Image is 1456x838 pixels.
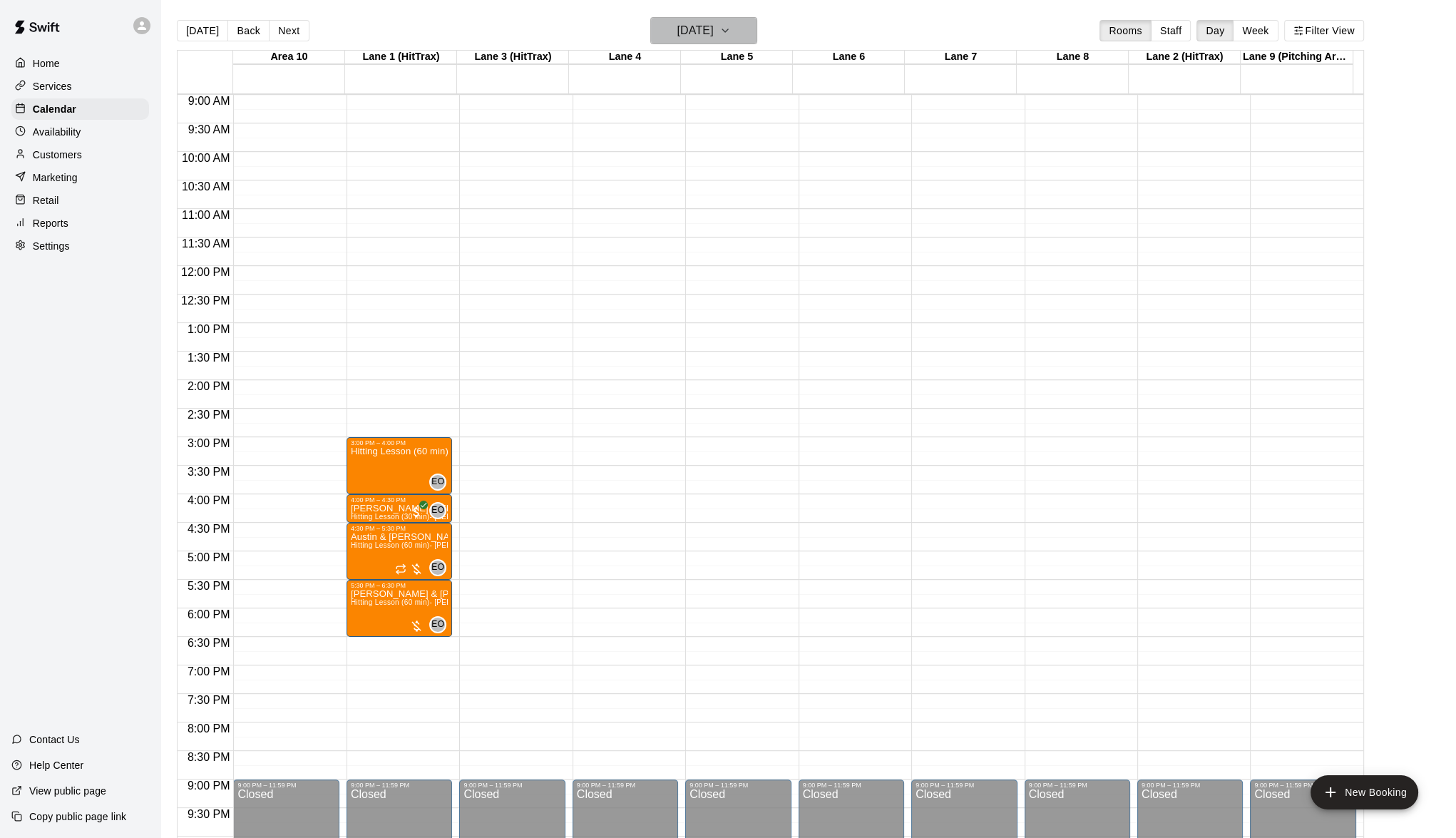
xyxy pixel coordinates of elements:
[1241,51,1353,64] div: Lane 9 (Pitching Area)
[793,51,905,64] div: Lane 6
[351,598,496,606] span: Hitting Lesson (60 min)- [PERSON_NAME]
[463,782,560,789] div: 9:00 PM – 11:59 PM
[916,782,1012,789] div: 9:00 PM – 11:59 PM
[429,474,446,491] div: Eric Opelski
[184,494,234,506] span: 4:00 PM
[184,722,234,735] span: 8:00 PM
[347,523,452,580] div: 4:30 PM – 5:30 PM: Austin & Braxton Dooley
[184,380,234,392] span: 2:00 PM
[1254,782,1351,789] div: 9:00 PM – 11:59 PM
[1017,51,1129,64] div: Lane 8
[803,782,900,789] div: 9:00 PM – 11:59 PM
[431,618,444,632] span: EO
[347,494,452,523] div: 4:00 PM – 4:30 PM: Wells Payne
[431,504,444,518] span: EO
[11,235,149,257] a: Settings
[178,180,234,193] span: 10:30 AM
[29,758,83,772] p: Help Center
[11,144,149,165] a: Customers
[1233,20,1278,41] button: Week
[33,79,72,93] p: Services
[177,20,228,41] button: [DATE]
[184,352,234,364] span: 1:30 PM
[11,190,149,211] a: Retail
[178,295,233,307] span: 12:30 PM
[345,51,457,64] div: Lane 1 (HitTrax)
[33,170,78,185] p: Marketing
[429,616,446,633] div: Eric Opelski
[11,121,149,143] a: Availability
[185,123,234,136] span: 9:30 AM
[33,125,81,139] p: Availability
[351,541,496,549] span: Hitting Lesson (60 min)- [PERSON_NAME]
[1196,20,1234,41] button: Day
[33,56,60,71] p: Home
[11,213,149,234] a: Reports
[184,523,234,535] span: 4:30 PM
[1311,775,1418,809] button: add
[178,152,234,164] span: 10:00 AM
[689,782,786,789] div: 9:00 PM – 11:59 PM
[681,51,793,64] div: Lane 5
[184,780,234,792] span: 9:00 PM
[569,51,681,64] div: Lane 4
[184,323,234,335] span: 1:00 PM
[435,559,446,576] span: Eric Opelski
[905,51,1017,64] div: Lane 7
[184,466,234,478] span: 3:30 PM
[1151,20,1191,41] button: Staff
[11,53,149,74] a: Home
[435,502,446,519] span: Eric Opelski
[227,20,270,41] button: Back
[11,98,149,120] a: Calendar
[184,409,234,421] span: 2:30 PM
[457,51,569,64] div: Lane 3 (HitTrax)
[1099,20,1151,41] button: Rooms
[351,439,448,446] div: 3:00 PM – 4:00 PM
[1284,20,1364,41] button: Filter View
[351,582,448,589] div: 5:30 PM – 6:30 PM
[351,782,448,789] div: 9:00 PM – 11:59 PM
[1029,782,1126,789] div: 9:00 PM – 11:59 PM
[184,437,234,449] span: 3:00 PM
[269,20,309,41] button: Next
[178,237,234,250] span: 11:30 AM
[184,580,234,592] span: 5:30 PM
[650,17,757,44] button: [DATE]
[395,563,406,575] span: Recurring event
[351,525,448,532] div: 4:30 PM – 5:30 PM
[11,76,149,97] a: Services
[435,616,446,633] span: Eric Opelski
[184,551,234,563] span: 5:00 PM
[33,148,82,162] p: Customers
[429,502,446,519] div: Eric Opelski
[29,732,80,747] p: Contact Us
[184,637,234,649] span: 6:30 PM
[429,559,446,576] div: Eric Opelski
[184,608,234,620] span: 6:00 PM
[33,102,76,116] p: Calendar
[237,782,334,789] div: 9:00 PM – 11:59 PM
[11,167,149,188] a: Marketing
[1142,782,1239,789] div: 9:00 PM – 11:59 PM
[409,505,424,519] span: All customers have paid
[233,51,345,64] div: Area 10
[351,513,496,521] span: Hitting Lesson (30 min)- [PERSON_NAME]
[178,209,234,221] span: 11:00 AM
[435,474,446,491] span: Eric Opelski
[1129,51,1241,64] div: Lane 2 (HitTrax)
[29,784,106,798] p: View public page
[351,496,448,504] div: 4:00 PM – 4:30 PM
[184,665,234,678] span: 7:00 PM
[33,239,70,253] p: Settings
[431,475,444,489] span: EO
[29,809,126,824] p: Copy public page link
[33,216,68,230] p: Reports
[577,782,674,789] div: 9:00 PM – 11:59 PM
